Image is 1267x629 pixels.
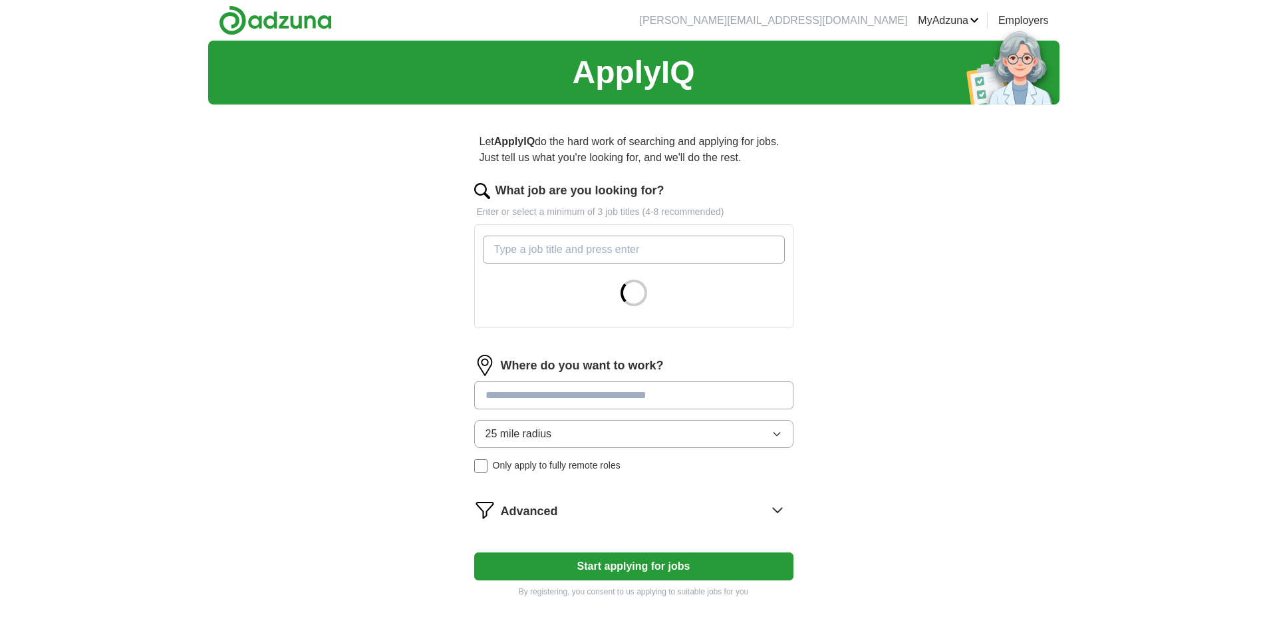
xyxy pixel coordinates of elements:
[219,5,332,35] img: Adzuna logo
[501,357,664,375] label: Where do you want to work?
[998,13,1049,29] a: Employers
[474,499,495,521] img: filter
[640,13,908,29] li: [PERSON_NAME][EMAIL_ADDRESS][DOMAIN_NAME]
[486,426,552,442] span: 25 mile radius
[474,420,793,448] button: 25 mile radius
[572,49,694,97] h1: ApplyIQ
[474,205,793,219] p: Enter or select a minimum of 3 job titles (4-8 recommended)
[501,503,558,521] span: Advanced
[474,128,793,171] p: Let do the hard work of searching and applying for jobs. Just tell us what you're looking for, an...
[474,552,793,580] button: Start applying for jobs
[483,236,785,264] input: Type a job title and press enter
[474,183,490,199] img: search.png
[474,459,488,473] input: Only apply to fully remote roles
[495,182,664,200] label: What job are you looking for?
[494,136,535,147] strong: ApplyIQ
[474,355,495,376] img: location.png
[474,586,793,598] p: By registering, you consent to us applying to suitable jobs for you
[493,459,621,473] span: Only apply to fully remote roles
[918,13,979,29] a: MyAdzuna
